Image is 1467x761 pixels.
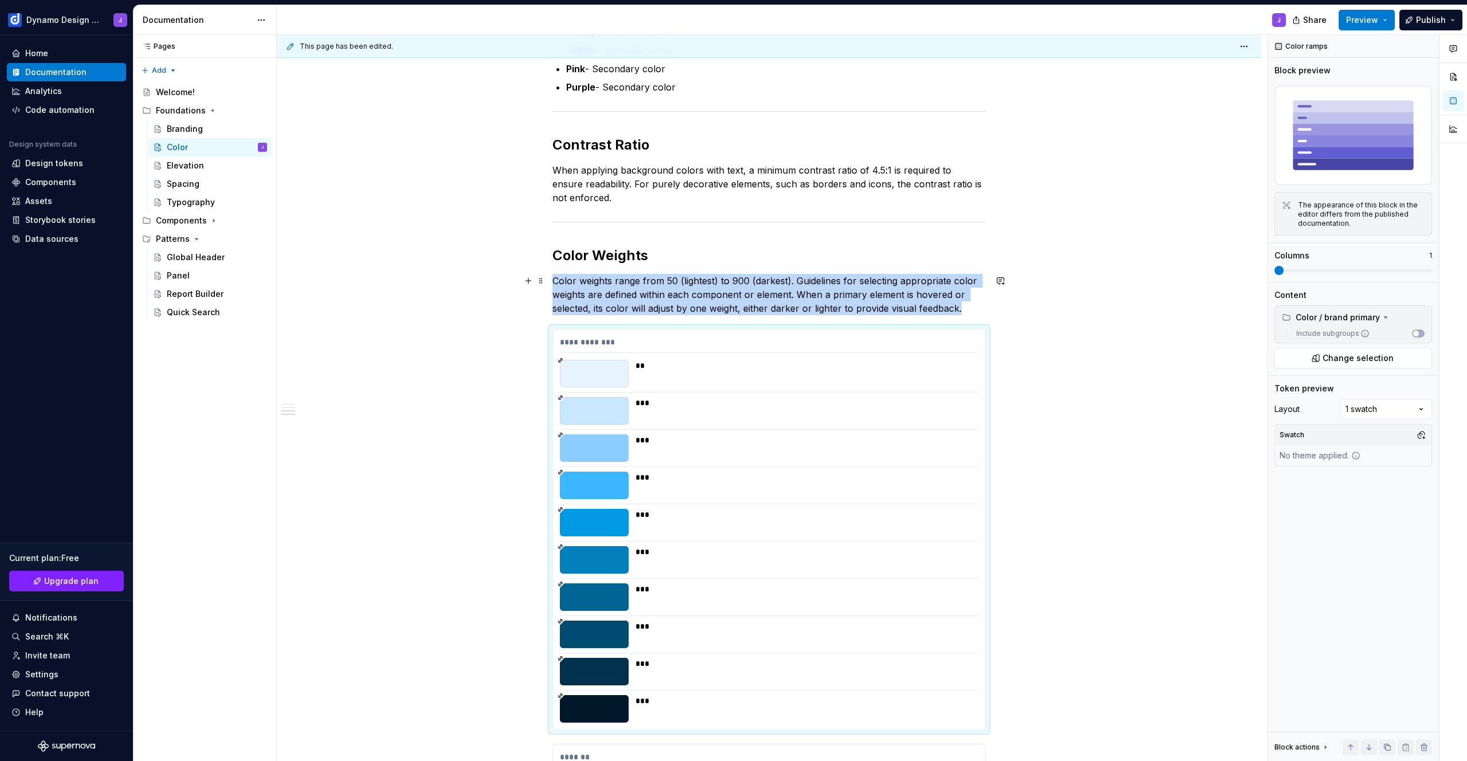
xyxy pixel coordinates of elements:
div: Components [138,211,272,230]
div: Search ⌘K [25,631,69,642]
span: Upgrade plan [44,575,99,587]
a: Elevation [148,156,272,175]
div: Foundations [138,101,272,120]
div: J [261,142,264,153]
div: Patterns [138,230,272,248]
img: c5f292b4-1c74-4827-b374-41971f8eb7d9.png [8,13,22,27]
strong: Pink [566,63,585,74]
div: Documentation [143,14,251,26]
button: Dynamo Design SystemJ [2,7,131,32]
div: Elevation [167,160,204,171]
div: Design system data [9,140,77,149]
span: Change selection [1323,352,1394,364]
p: When applying background colors with text, a minimum contrast ratio of 4.5:1 is required to ensur... [552,163,986,205]
div: Design tokens [25,158,83,169]
a: Documentation [7,63,126,81]
div: Home [25,48,48,59]
a: Analytics [7,82,126,100]
a: Design tokens [7,154,126,172]
span: Publish [1416,14,1446,26]
div: Spacing [167,178,199,190]
div: Components [156,215,207,226]
a: Components [7,173,126,191]
div: Patterns [156,233,190,245]
div: Pages [138,42,175,51]
div: Documentation [25,66,87,78]
div: Token preview [1274,383,1334,394]
div: Analytics [25,85,62,97]
h2: Contrast Ratio [552,136,986,154]
div: Assets [25,195,52,207]
div: No theme applied. [1275,445,1365,466]
a: Typography [148,193,272,211]
p: 1 [1429,251,1432,260]
a: Quick Search [148,303,272,321]
div: Swatch [1277,427,1307,443]
a: Code automation [7,101,126,119]
div: J [1277,15,1281,25]
label: Include subgroups [1292,329,1370,338]
div: J [119,15,122,25]
button: Notifications [7,609,126,627]
div: Report Builder [167,288,223,300]
div: Typography [167,197,215,208]
span: Preview [1346,14,1378,26]
a: Panel [148,266,272,285]
div: Color / brand primary [1282,312,1380,323]
div: Storybook stories [25,214,96,226]
a: Settings [7,665,126,684]
div: Global Header [167,252,225,263]
p: - Secondary color [566,62,986,76]
button: Search ⌘K [7,627,126,646]
div: Panel [167,270,190,281]
div: Components [25,176,76,188]
svg: Supernova Logo [38,740,95,752]
div: Settings [25,669,58,680]
div: Color / brand primary [1277,308,1429,327]
strong: Purple [566,81,595,93]
a: Branding [148,120,272,138]
div: Code automation [25,104,95,116]
p: Color weights range from 50 (lightest) to 900 (darkest). Guidelines for selecting appropriate col... [552,274,986,315]
div: Welcome! [156,87,195,98]
div: Foundations [156,105,206,116]
h2: Color Weights [552,246,986,265]
a: Global Header [148,248,272,266]
div: Page tree [138,83,272,321]
a: Welcome! [138,83,272,101]
div: Help [25,707,44,718]
button: Share [1286,10,1334,30]
div: Contact support [25,688,90,699]
a: Invite team [7,646,126,665]
a: Upgrade plan [9,571,124,591]
div: Block actions [1274,743,1320,752]
div: Layout [1274,403,1300,415]
span: This page has been edited. [300,42,393,51]
a: Home [7,44,126,62]
span: Add [152,66,166,75]
a: ColorJ [148,138,272,156]
button: Contact support [7,684,126,703]
button: Preview [1339,10,1395,30]
a: Spacing [148,175,272,193]
div: Block preview [1274,65,1331,76]
span: Share [1303,14,1327,26]
div: Current plan : Free [9,552,124,564]
div: The appearance of this block in the editor differs from the published documentation. [1298,201,1425,228]
a: Assets [7,192,126,210]
button: Publish [1399,10,1462,30]
div: Invite team [25,650,70,661]
p: - Secondary color [566,80,986,94]
div: Branding [167,123,203,135]
div: Color [167,142,188,153]
div: Quick Search [167,307,220,318]
a: Data sources [7,230,126,248]
button: Help [7,703,126,721]
button: Change selection [1274,348,1432,368]
div: Notifications [25,612,77,623]
a: Storybook stories [7,211,126,229]
a: Report Builder [148,285,272,303]
div: Dynamo Design System [26,14,100,26]
div: Content [1274,289,1307,301]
